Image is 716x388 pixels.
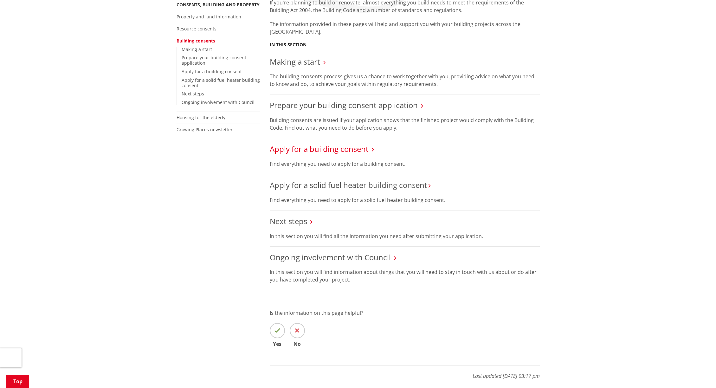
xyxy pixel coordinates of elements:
a: Top [6,375,29,388]
p: Building consents are issued if your application shows that the finished project would comply wit... [270,116,540,132]
a: Building consents [177,38,215,44]
span: Yes [270,341,285,346]
a: Making a start [182,46,212,52]
p: Last updated [DATE] 03:17 pm [270,365,540,380]
a: Resource consents [177,26,216,32]
p: Find everything you need to apply for a building consent. [270,160,540,168]
a: Prepare your building consent application [182,55,246,66]
a: Housing for the elderly [177,114,225,120]
p: Find everything you need to apply for a solid fuel heater building consent. [270,196,540,204]
a: Apply for a solid fuel heater building consent​ [182,77,260,88]
a: Growing Places newsletter [177,126,233,133]
p: In this section you will find information about things that you will need to stay in touch with u... [270,268,540,283]
p: Is the information on this page helpful? [270,309,540,317]
a: Ongoing involvement with Council [270,252,391,262]
a: Prepare your building consent application [270,100,418,110]
a: Making a start [270,56,320,67]
h5: In this section [270,42,306,48]
span: No [290,341,305,346]
a: Next steps [270,216,307,226]
a: Apply for a solid fuel heater building consent​ [270,180,427,190]
iframe: Messenger Launcher [687,361,710,384]
p: The information provided in these pages will help and support you with your building projects acr... [270,20,540,36]
p: The building consents process gives us a chance to work together with you, providing advice on wh... [270,73,540,88]
a: Apply for a building consent [182,68,242,74]
a: Apply for a building consent [270,144,369,154]
a: Ongoing involvement with Council [182,99,255,105]
a: Consents, building and property [177,2,260,8]
a: Property and land information [177,14,241,20]
a: Next steps [182,91,204,97]
p: In this section you will find all the information you need after submitting your application. [270,232,540,240]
